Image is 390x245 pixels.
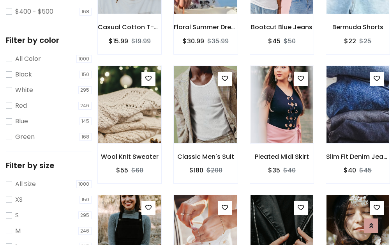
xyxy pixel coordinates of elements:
h6: Casual Cotton T-Shirt [98,23,161,31]
span: 295 [78,86,92,94]
h6: Pleated Midi Skirt [250,153,314,160]
span: 145 [79,117,92,125]
h6: $35 [268,167,280,174]
h6: Floral Summer Dress [174,23,237,31]
del: $35.99 [207,37,229,46]
label: Blue [15,117,28,126]
span: 150 [79,196,92,204]
label: All Color [15,54,41,64]
h6: $45 [268,37,281,45]
del: $45 [359,166,372,175]
del: $25 [359,37,371,46]
span: 1000 [76,180,92,188]
h5: Filter by size [6,161,92,170]
span: 150 [79,71,92,78]
h6: $40 [344,167,356,174]
h6: $55 [116,167,128,174]
h5: Filter by color [6,36,92,45]
label: XS [15,195,23,204]
del: $40 [283,166,296,175]
h6: Wool Knit Sweater [98,153,161,160]
h6: $22 [344,37,356,45]
span: 1000 [76,55,92,63]
del: $19.99 [131,37,151,46]
label: White [15,85,33,95]
label: S [15,211,19,220]
span: 246 [78,102,92,110]
h6: Bermuda Shorts [326,23,390,31]
h6: $180 [189,167,203,174]
del: $60 [131,166,143,175]
label: $400 - $500 [15,7,53,16]
span: 168 [79,133,92,141]
h6: Slim Fit Denim Jeans [326,153,390,160]
h6: Bootcut Blue Jeans [250,23,314,31]
label: Green [15,132,35,142]
label: Black [15,70,32,79]
h6: $30.99 [183,37,204,45]
span: 246 [78,227,92,235]
h6: Classic Men's Suit [174,153,237,160]
label: Red [15,101,27,110]
span: 295 [78,211,92,219]
del: $200 [206,166,222,175]
label: M [15,226,21,236]
span: 168 [79,8,92,16]
del: $50 [284,37,296,46]
h6: $15.99 [109,37,128,45]
label: All Size [15,179,36,189]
